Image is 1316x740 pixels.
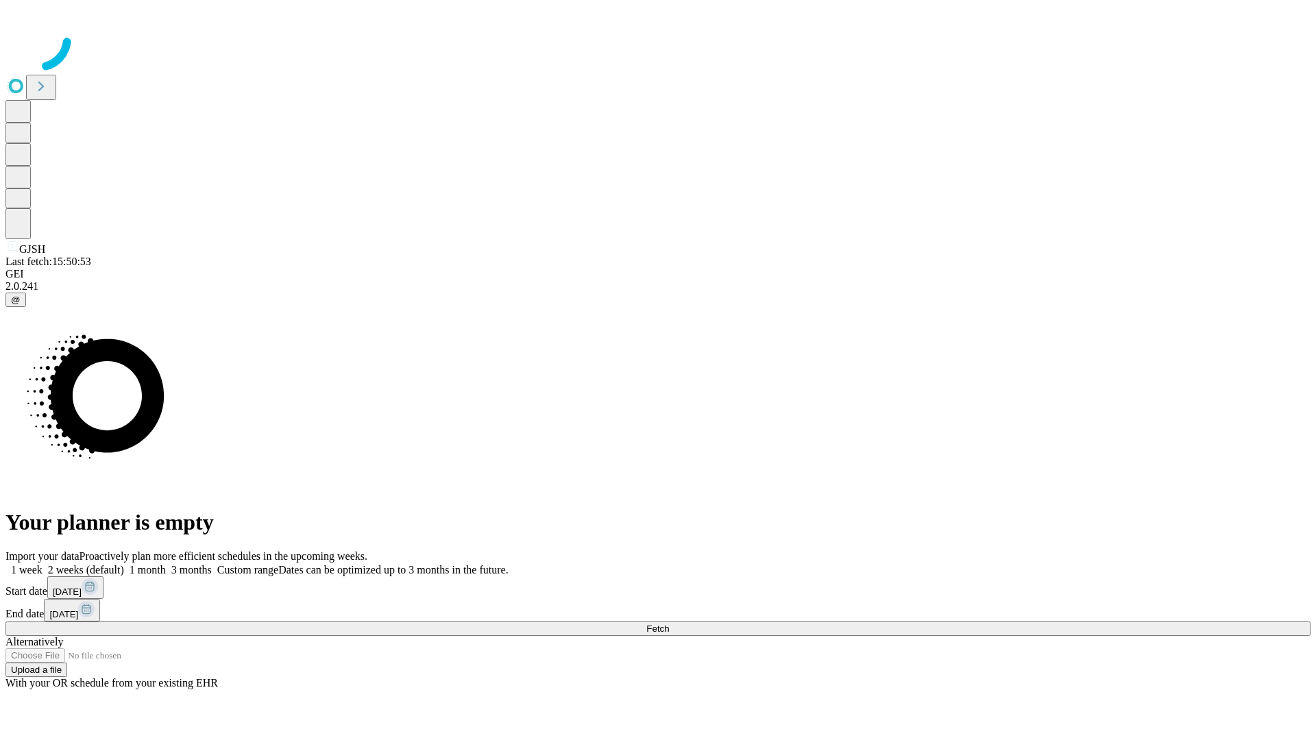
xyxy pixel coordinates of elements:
[49,609,78,619] span: [DATE]
[646,624,669,634] span: Fetch
[130,564,166,576] span: 1 month
[19,243,45,255] span: GJSH
[5,677,218,689] span: With your OR schedule from your existing EHR
[5,636,63,647] span: Alternatively
[5,256,91,267] span: Last fetch: 15:50:53
[48,564,124,576] span: 2 weeks (default)
[5,268,1311,280] div: GEI
[171,564,212,576] span: 3 months
[5,599,1311,621] div: End date
[5,293,26,307] button: @
[5,550,80,562] span: Import your data
[5,576,1311,599] div: Start date
[278,564,508,576] span: Dates can be optimized up to 3 months in the future.
[5,280,1311,293] div: 2.0.241
[53,587,82,597] span: [DATE]
[5,663,67,677] button: Upload a file
[11,564,42,576] span: 1 week
[44,599,100,621] button: [DATE]
[5,621,1311,636] button: Fetch
[80,550,367,562] span: Proactively plan more efficient schedules in the upcoming weeks.
[5,510,1311,535] h1: Your planner is empty
[217,564,278,576] span: Custom range
[11,295,21,305] span: @
[47,576,103,599] button: [DATE]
